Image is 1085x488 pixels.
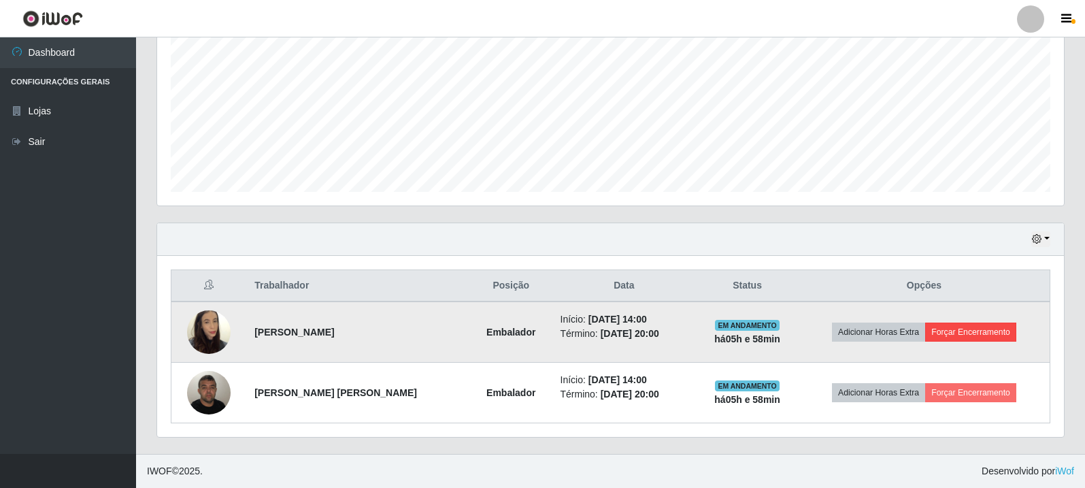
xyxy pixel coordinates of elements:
[799,270,1050,302] th: Opções
[714,394,780,405] strong: há 05 h e 58 min
[254,387,417,398] strong: [PERSON_NAME] [PERSON_NAME]
[715,380,780,391] span: EM ANDAMENTO
[552,270,697,302] th: Data
[147,464,203,478] span: © 2025 .
[601,328,659,339] time: [DATE] 20:00
[714,334,780,344] strong: há 05 h e 58 min
[470,270,552,302] th: Posição
[832,323,925,342] button: Adicionar Horas Extra
[601,389,659,400] time: [DATE] 20:00
[22,10,83,27] img: CoreUI Logo
[561,373,688,387] li: Início:
[588,374,647,385] time: [DATE] 14:00
[982,464,1074,478] span: Desenvolvido por
[561,387,688,402] li: Término:
[925,323,1016,342] button: Forçar Encerramento
[246,270,470,302] th: Trabalhador
[187,293,231,371] img: 1723336492813.jpeg
[588,314,647,325] time: [DATE] 14:00
[1055,466,1074,476] a: iWof
[187,363,231,421] img: 1714957062897.jpeg
[486,327,535,338] strong: Embalador
[147,466,172,476] span: IWOF
[696,270,799,302] th: Status
[925,383,1016,402] button: Forçar Encerramento
[561,312,688,327] li: Início:
[832,383,925,402] button: Adicionar Horas Extra
[486,387,535,398] strong: Embalador
[254,327,334,338] strong: [PERSON_NAME]
[561,327,688,341] li: Término:
[715,320,780,331] span: EM ANDAMENTO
